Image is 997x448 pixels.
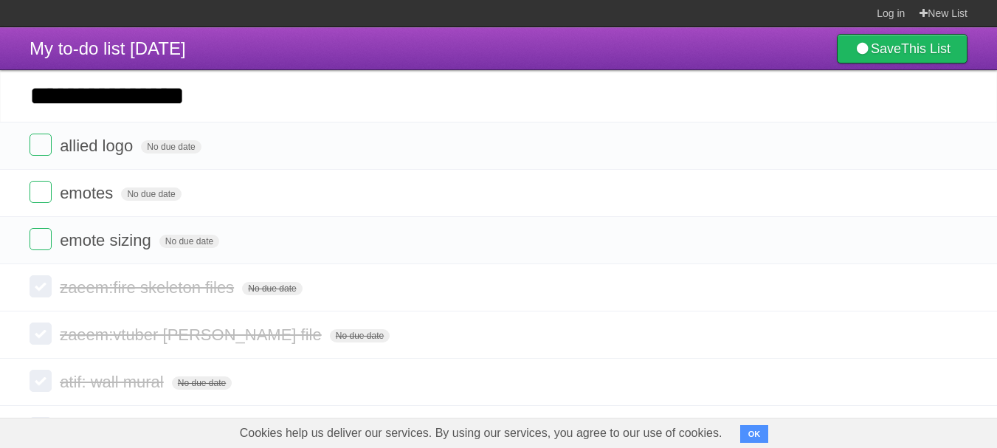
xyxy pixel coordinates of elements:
[141,140,201,154] span: No due date
[901,41,951,56] b: This List
[30,181,52,203] label: Done
[242,282,302,295] span: No due date
[225,418,737,448] span: Cookies help us deliver our services. By using our services, you agree to our use of cookies.
[330,329,390,342] span: No due date
[30,228,52,250] label: Done
[121,187,181,201] span: No due date
[172,376,232,390] span: No due date
[60,137,137,155] span: allied logo
[740,425,769,443] button: OK
[30,275,52,297] label: Done
[30,417,52,439] label: Done
[60,278,238,297] span: zaeem:fire skeleton files
[60,184,117,202] span: emotes
[837,34,967,63] a: SaveThis List
[30,323,52,345] label: Done
[30,134,52,156] label: Done
[60,231,155,249] span: emote sizing
[30,38,186,58] span: My to-do list [DATE]
[30,370,52,392] label: Done
[159,235,219,248] span: No due date
[60,373,168,391] span: atif: wall mural
[60,325,325,344] span: zaeem:vtuber [PERSON_NAME] file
